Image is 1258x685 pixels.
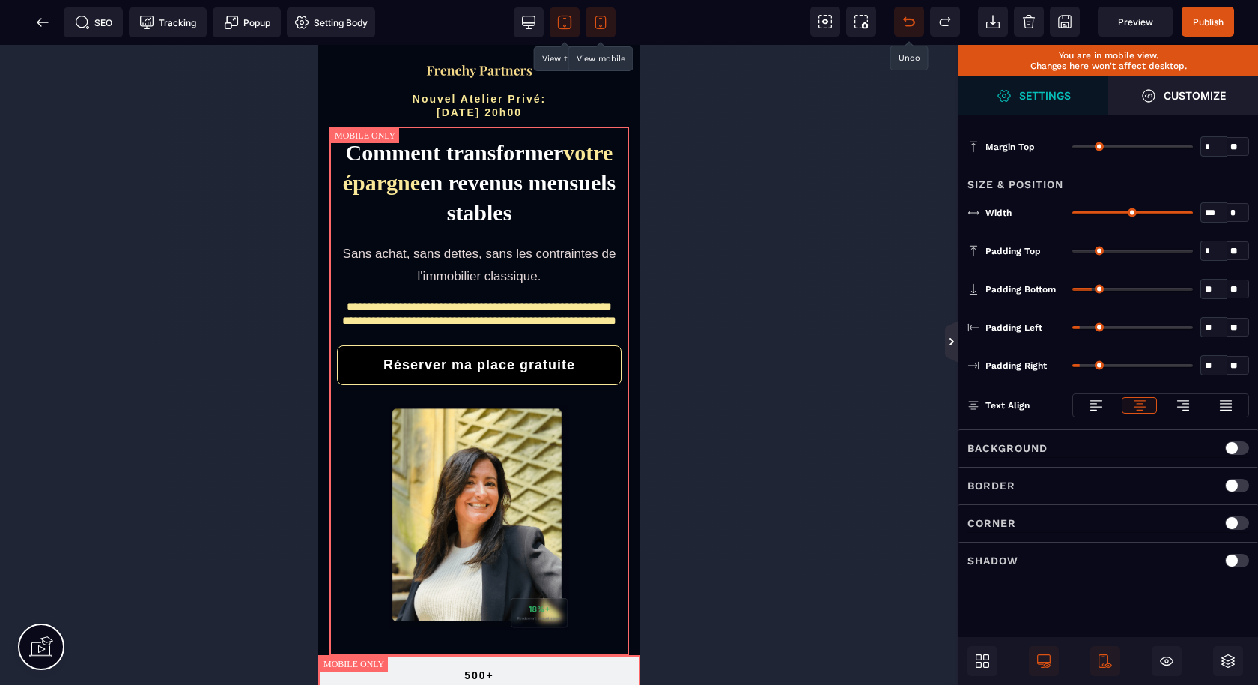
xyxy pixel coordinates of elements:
[810,7,840,37] span: View components
[1029,646,1059,676] span: Is Show Desktop
[985,283,1056,295] span: Padding Bottom
[586,7,616,37] span: View mobile
[64,7,123,37] span: Seo meta data
[1014,7,1044,37] span: Clear
[28,7,58,37] span: Back
[985,360,1047,372] span: Padding Right
[1152,646,1182,676] span: Cmd Hidden Block
[894,7,924,37] span: Undo
[958,320,973,365] span: Toggle Views
[25,202,298,238] text: Sans achat, sans dettes, sans les contraintes de l'immobilier classique.
[1108,76,1258,115] span: Open Style Manager
[514,7,544,37] span: View desktop
[294,15,368,30] span: Setting Body
[19,93,303,183] h1: Comment transformer en revenus mensuels stables
[1164,90,1226,101] strong: Customize
[1019,90,1071,101] strong: Settings
[550,7,580,37] span: View tablet
[958,166,1258,193] div: Size & Position
[966,61,1251,71] p: Changes here won't affect desktop.
[1098,7,1173,37] span: Preview
[978,7,1008,37] span: Open Import Webpage
[224,15,270,30] span: Popup
[985,322,1042,334] span: Padding Left
[930,7,960,37] span: Redo
[75,15,112,30] span: SEO
[26,47,296,82] h2: Nouvel Atelier Privé: [DATE] 20h00
[967,552,1018,570] p: Shadow
[287,7,375,37] span: Favicon
[985,207,1012,219] span: Width
[985,245,1041,257] span: Padding Top
[967,398,1030,413] p: Text Align
[139,15,196,30] span: Tracking
[1050,7,1080,37] span: Save
[1118,16,1153,28] span: Preview
[106,19,215,33] img: f2a3730b544469f405c58ab4be6274e8_Capture_d%E2%80%99e%CC%81cran_2025-09-01_a%CC%80_20.57.27.png
[1090,646,1120,676] span: Is Show Mobile
[129,7,207,37] span: Tracking code
[71,360,251,585] img: f2a836cbdba2297919ae17fac1211126_Capture_d%E2%80%99e%CC%81cran_2025-09-01_a%CC%80_21.00.57-min.png
[1193,16,1224,28] span: Publish
[966,50,1251,61] p: You are in mobile view.
[958,76,1108,115] span: Open Style Manager
[967,646,997,676] span: Open Blocks
[967,514,1016,532] p: Corner
[985,141,1035,153] span: Margin Top
[1182,7,1234,37] span: Save
[967,477,1015,495] p: Border
[1213,646,1243,676] span: Open Sub Layers
[846,7,876,37] span: Screenshot
[19,301,303,340] button: Réserver ma place gratuite
[967,439,1048,457] p: Background
[213,7,281,37] span: Create Alert Modal
[130,641,192,653] span: Biens gérés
